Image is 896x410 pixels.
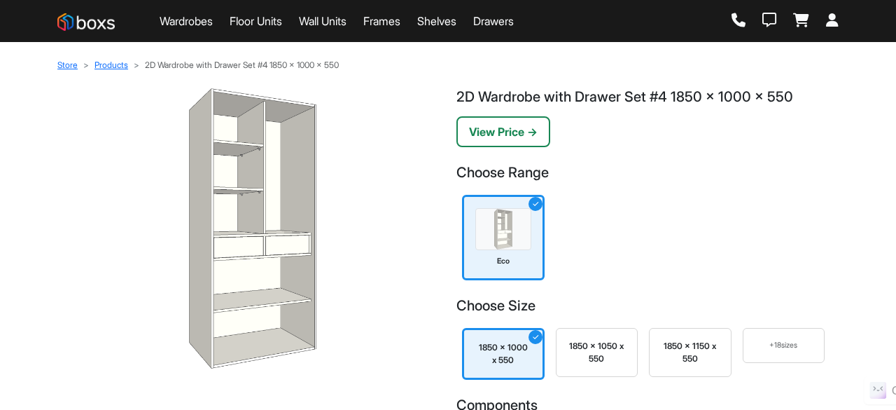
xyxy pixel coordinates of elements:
div: + 18 sizes [755,340,813,351]
a: Shelves [417,13,456,29]
a: Floor Units [230,13,282,29]
a: Drawers [473,13,514,29]
a: Store [57,60,78,70]
a: Frames [363,13,400,29]
div: 1850 x 1000 x 550 [475,341,531,367]
div: ✓ [528,197,542,211]
div: 1850 x 1150 x 550 [661,340,720,365]
a: Wall Units [299,13,346,29]
h3: Choose Range [456,164,830,181]
h1: 2D Wardrobe with Drawer Set #4 1850 x 1000 x 550 [456,88,830,105]
h3: Choose Size [456,297,830,314]
img: 2D Wardrobe with Drawer Set #4 1850 x 1000 x 550 [66,88,440,369]
a: Login [826,13,839,29]
div: 1850 x 1050 x 550 [568,340,626,365]
div: Eco [475,256,531,267]
li: 2D Wardrobe with Drawer Set #4 1850 x 1000 x 550 [128,59,339,71]
button: View Price → [456,116,550,147]
img: Eco [475,208,531,250]
img: Boxs Store logo [57,13,115,31]
div: ✓ [528,330,542,344]
a: Wardrobes [160,13,213,29]
nav: breadcrumb [57,59,839,71]
a: Products [94,60,128,70]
